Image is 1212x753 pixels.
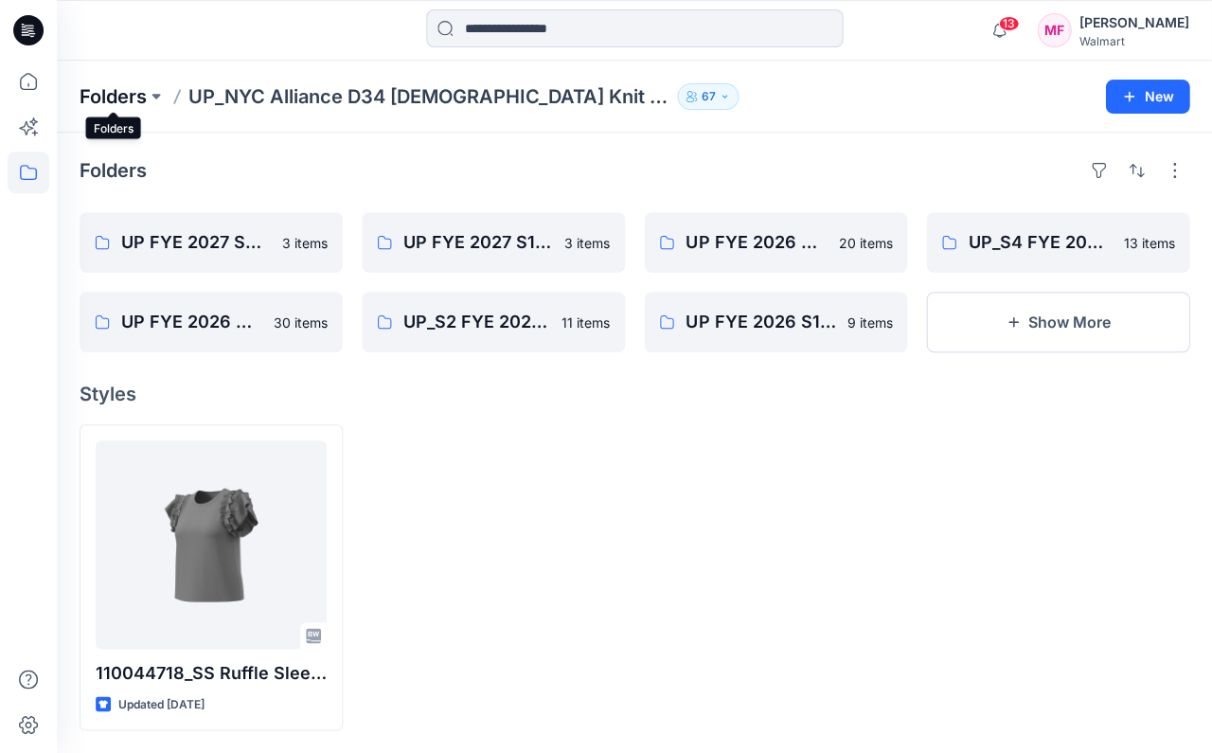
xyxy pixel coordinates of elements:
[564,233,610,253] p: 3 items
[1123,233,1174,253] p: 13 items
[121,309,262,335] p: UP FYE 2026 S3 D34 [DEMOGRAPHIC_DATA] Knit Tops NYCA
[403,309,550,335] p: UP_S2 FYE 2026 D34 Missy Knit Tops
[274,313,328,332] p: 30 items
[838,233,892,253] p: 20 items
[362,212,625,273] a: UP FYE 2027 S1 D34 [DEMOGRAPHIC_DATA] Knit Tops3 items
[96,660,327,687] p: 110044718_SS Ruffle Sleeve Crew Neck
[968,229,1112,256] p: UP_S4 FYE 2024 D34 Missy Knit Tops NYCA
[121,229,271,256] p: UP FYE 2027 S3 D34 [DEMOGRAPHIC_DATA] Knit Tops NYCA
[80,292,343,352] a: UP FYE 2026 S3 D34 [DEMOGRAPHIC_DATA] Knit Tops NYCA30 items
[80,383,1189,405] h4: Styles
[80,159,147,182] h4: Folders
[686,309,835,335] p: UP FYE 2026 S1 D34 Missy Knit Tops NYCA
[1078,34,1188,48] div: Walmart
[1105,80,1189,114] button: New
[282,233,328,253] p: 3 items
[926,292,1189,352] button: Show More
[847,313,892,332] p: 9 items
[998,16,1019,31] span: 13
[96,440,327,649] a: 110044718_SS Ruffle Sleeve Crew Neck
[686,229,827,256] p: UP FYE 2026 S4 D34 [DEMOGRAPHIC_DATA] Knit Tops NYCA
[403,229,553,256] p: UP FYE 2027 S1 D34 [DEMOGRAPHIC_DATA] Knit Tops
[1078,11,1188,34] div: [PERSON_NAME]
[118,694,205,714] p: Updated [DATE]
[677,83,739,110] button: 67
[701,86,715,107] p: 67
[644,292,907,352] a: UP FYE 2026 S1 D34 Missy Knit Tops NYCA9 items
[362,292,625,352] a: UP_S2 FYE 2026 D34 Missy Knit Tops11 items
[561,313,610,332] p: 11 items
[80,212,343,273] a: UP FYE 2027 S3 D34 [DEMOGRAPHIC_DATA] Knit Tops NYCA3 items
[188,83,669,110] p: UP_NYC Alliance D34 [DEMOGRAPHIC_DATA] Knit Tops
[926,212,1189,273] a: UP_S4 FYE 2024 D34 Missy Knit Tops NYCA13 items
[1037,13,1071,47] div: MF
[80,83,147,110] a: Folders
[644,212,907,273] a: UP FYE 2026 S4 D34 [DEMOGRAPHIC_DATA] Knit Tops NYCA20 items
